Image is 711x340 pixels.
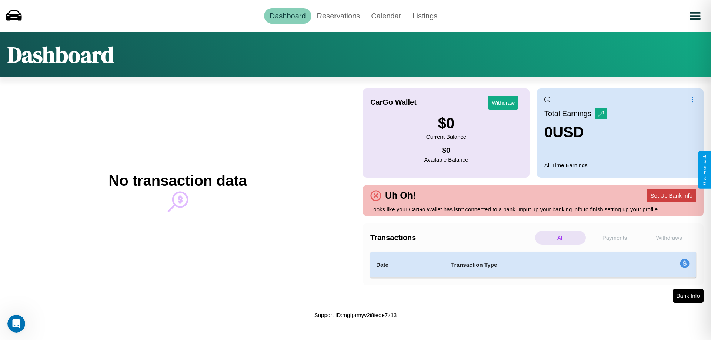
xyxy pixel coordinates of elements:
[426,132,466,142] p: Current Balance
[535,231,586,245] p: All
[424,155,468,165] p: Available Balance
[407,8,443,24] a: Listings
[702,155,707,185] div: Give Feedback
[264,8,311,24] a: Dashboard
[544,160,696,170] p: All Time Earnings
[370,233,533,242] h4: Transactions
[370,252,696,278] table: simple table
[644,231,694,245] p: Withdraws
[590,231,640,245] p: Payments
[685,6,705,26] button: Open menu
[673,289,704,303] button: Bank Info
[488,96,518,110] button: Withdraw
[544,124,607,141] h3: 0 USD
[451,260,619,269] h4: Transaction Type
[370,204,696,214] p: Looks like your CarGo Wallet has isn't connected to a bank. Input up your banking info to finish ...
[7,40,114,70] h1: Dashboard
[370,98,417,107] h4: CarGo Wallet
[7,315,25,333] iframe: Intercom live chat
[426,115,466,132] h3: $ 0
[647,189,696,202] button: Set Up Bank Info
[109,172,247,189] h2: No transaction data
[424,146,468,155] h4: $ 0
[365,8,407,24] a: Calendar
[376,260,439,269] h4: Date
[544,107,595,120] p: Total Earnings
[311,8,366,24] a: Reservations
[314,310,397,320] p: Support ID: mgfprmyv2i8ieoe7z13
[381,190,420,201] h4: Uh Oh!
